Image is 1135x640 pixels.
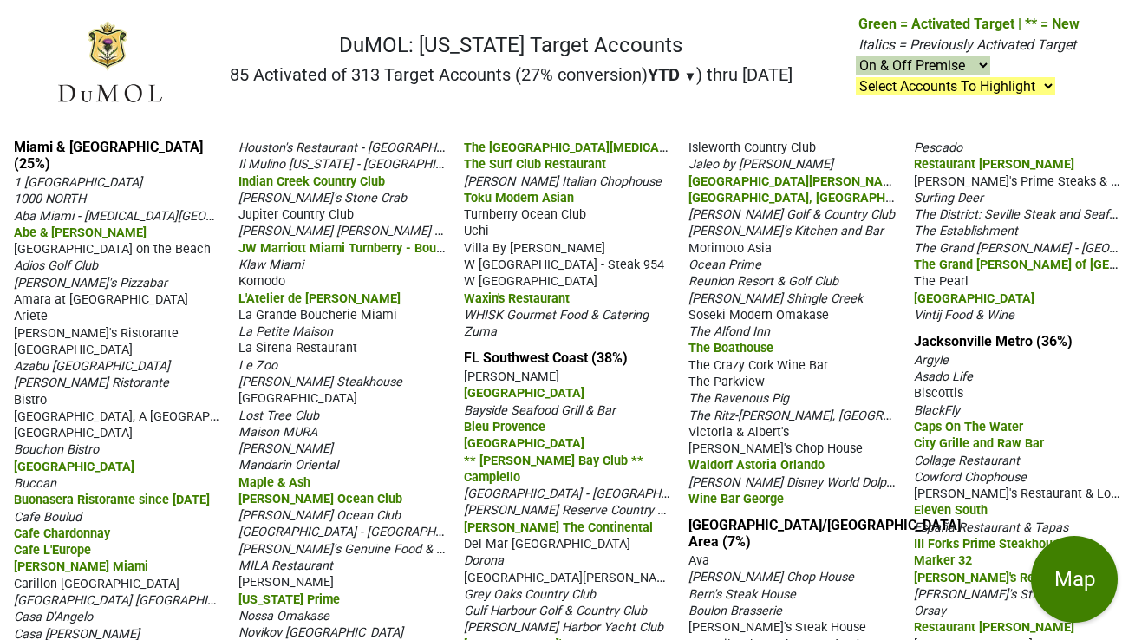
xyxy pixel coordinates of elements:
[238,523,485,539] span: [GEOGRAPHIC_DATA] - [GEOGRAPHIC_DATA]
[914,224,1018,238] span: The Establishment
[914,206,1130,222] span: The District: Seville Steak and Seafood
[238,174,385,189] span: Indian Creek Country Club
[464,241,605,256] span: Villa By [PERSON_NAME]
[464,620,663,635] span: [PERSON_NAME] Harbor Yacht Club
[464,420,545,434] span: Bleu Provence
[238,324,333,339] span: La Petite Maison
[14,242,211,257] span: [GEOGRAPHIC_DATA] on the Beach
[238,540,464,557] span: [PERSON_NAME]'s Genuine Food & Drink
[14,326,179,341] span: [PERSON_NAME]'s Ristorante
[14,225,147,240] span: Abe & [PERSON_NAME]
[14,493,210,507] span: Buonasera Ristorante since [DATE]
[914,333,1073,349] a: Jacksonville Metro (36%)
[688,492,784,506] span: Wine Bar George
[238,358,277,373] span: Le Zoo
[238,592,340,607] span: [US_STATE] Prime
[464,174,662,189] span: [PERSON_NAME] Italian Chophouse
[914,191,983,206] span: Surfing Deer
[230,64,793,85] h2: 85 Activated of 313 Target Accounts (27% conversion) ) thru [DATE]
[464,537,630,552] span: Del Mar [GEOGRAPHIC_DATA]
[238,191,407,206] span: [PERSON_NAME]'s Stone Crab
[914,157,1074,172] span: Restaurant [PERSON_NAME]
[688,291,863,306] span: [PERSON_NAME] Shingle Creek
[238,609,329,624] span: Nossa Omakase
[464,454,643,468] span: ** [PERSON_NAME] Bay Club **
[464,569,678,585] span: [GEOGRAPHIC_DATA][PERSON_NAME]
[14,175,142,190] span: 1 [GEOGRAPHIC_DATA]
[914,503,988,518] span: Eleven South
[14,543,91,558] span: Cafe L'Europe
[914,553,972,568] span: Marker 32
[688,341,773,356] span: The Boathouse
[914,454,1020,468] span: Collage Restaurant
[688,173,904,189] span: [GEOGRAPHIC_DATA][PERSON_NAME]
[1031,536,1118,623] button: Map
[464,291,570,306] span: Waxin's Restaurant
[464,553,504,568] span: Dorona
[464,369,559,384] span: [PERSON_NAME]
[464,485,710,501] span: [GEOGRAPHIC_DATA] - [GEOGRAPHIC_DATA]
[238,492,402,506] span: [PERSON_NAME] Ocean Club
[238,408,319,423] span: Lost Tree Club
[14,559,148,574] span: [PERSON_NAME] Miami
[688,308,829,323] span: Soseki Modern Omakase
[688,553,709,568] span: Ava
[464,258,664,272] span: W [GEOGRAPHIC_DATA] - Steak 954
[14,343,133,357] span: [GEOGRAPHIC_DATA]
[14,408,269,424] span: [GEOGRAPHIC_DATA], A [GEOGRAPHIC_DATA]
[238,558,333,573] span: MILA Restaurant
[914,420,1023,434] span: Caps On The Water
[914,537,1066,552] span: III Forks Prime Steakhouse
[14,192,86,206] span: 1000 NORTH
[464,324,497,339] span: Zuma
[14,442,99,457] span: Bouchon Bistro
[688,441,863,456] span: [PERSON_NAME]'s Chop House
[914,571,1081,585] span: [PERSON_NAME]'s Restaurant
[14,577,179,591] span: Carillon [GEOGRAPHIC_DATA]
[688,473,1077,490] span: [PERSON_NAME] Disney World Dolphin - [PERSON_NAME] Steakhouse
[14,510,82,525] span: Cafe Boulud
[14,258,98,273] span: Adios Golf Club
[14,393,47,408] span: Bistro
[238,425,317,440] span: Maison MURA
[238,139,486,155] span: Houston's Restaurant - [GEOGRAPHIC_DATA]
[914,620,1074,635] span: Restaurant [PERSON_NAME]
[14,610,93,624] span: Casa D'Angelo
[688,224,884,238] span: [PERSON_NAME]'s Kitchen and Bar
[914,470,1027,485] span: Cowford Chophouse
[914,436,1044,451] span: City Grille and Raw Bar
[684,69,697,84] span: ▼
[464,191,574,206] span: Toku Modern Asian
[688,274,838,289] span: Reunion Resort & Golf Club
[238,155,481,172] span: Il Mulino [US_STATE] - [GEOGRAPHIC_DATA]
[238,441,333,456] span: [PERSON_NAME]
[14,591,253,608] span: [GEOGRAPHIC_DATA] [GEOGRAPHIC_DATA]
[914,386,963,401] span: Biscottis
[648,64,680,85] span: YTD
[464,436,584,451] span: [GEOGRAPHIC_DATA]
[14,359,170,374] span: Azabu [GEOGRAPHIC_DATA]
[464,274,597,289] span: W [GEOGRAPHIC_DATA]
[238,341,357,356] span: La Sirena Restaurant
[914,140,962,155] span: Pescado
[688,587,796,602] span: Bern's Steak House
[238,274,285,289] span: Komodo
[688,258,761,272] span: Ocean Prime
[688,358,828,373] span: The Crazy Cork Wine Bar
[14,460,134,474] span: [GEOGRAPHIC_DATA]
[238,222,543,238] span: [PERSON_NAME] [PERSON_NAME] Miami - Boulud Sud
[914,403,960,418] span: BlackFly
[464,224,489,238] span: Uchi
[858,36,1076,53] span: Italics = Previously Activated Target
[238,291,401,306] span: L'Atelier de [PERSON_NAME]
[914,369,973,384] span: Asado Life
[464,207,586,222] span: Turnberry Ocean Club
[14,376,169,390] span: [PERSON_NAME] Ristorante
[914,604,946,618] span: Orsay
[914,291,1034,306] span: [GEOGRAPHIC_DATA]
[464,157,606,172] span: The Surf Club Restaurant
[688,157,833,172] span: Jaleo by [PERSON_NAME]
[14,276,167,291] span: [PERSON_NAME]'s Pizzabar
[238,207,354,222] span: Jupiter Country Club
[464,520,653,535] span: [PERSON_NAME] The Continental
